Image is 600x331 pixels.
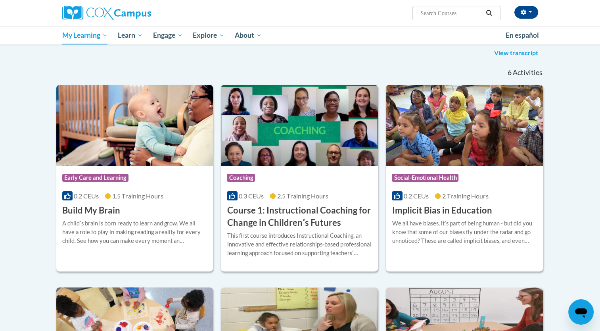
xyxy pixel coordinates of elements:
[62,31,107,40] span: My Learning
[420,8,483,18] input: Search Courses
[277,192,328,200] span: 2.5 Training Hours
[221,85,378,166] img: Course Logo
[118,31,143,40] span: Learn
[113,26,148,44] a: Learn
[235,31,262,40] span: About
[62,6,213,20] a: Cox Campus
[500,27,544,44] a: En español
[62,174,128,182] span: Early Care and Learning
[193,31,224,40] span: Explore
[568,299,594,325] iframe: Button to launch messaging window
[442,192,489,200] span: 2 Training Hours
[227,204,372,229] h3: Course 1: Instructional Coaching for Change in Childrenʹs Futures
[62,219,207,245] div: A childʹs brain is born ready to learn and grow. We all have a role to play in making reading a r...
[62,6,151,20] img: Cox Campus
[392,174,458,182] span: Social-Emotional Health
[56,85,213,166] img: Course Logo
[188,26,230,44] a: Explore
[483,8,495,18] button: Search
[62,204,120,217] h3: Build My Brain
[386,85,543,166] img: Course Logo
[514,6,538,19] button: Account Settings
[392,204,492,217] h3: Implicit Bias in Education
[239,192,264,200] span: 0.3 CEUs
[404,192,429,200] span: 0.2 CEUs
[488,47,544,60] a: View transcript
[513,68,542,77] span: Activities
[392,219,537,245] div: We all have biases, itʹs part of being human - but did you know that some of our biases fly under...
[74,192,99,200] span: 0.2 CEUs
[56,85,213,271] a: Course LogoEarly Care and Learning0.2 CEUs1.5 Training Hours Build My BrainA childʹs brain is bor...
[221,85,378,271] a: Course LogoCoaching0.3 CEUs2.5 Training Hours Course 1: Instructional Coaching for Change in Chil...
[227,231,372,258] div: This first course introduces Instructional Coaching, an innovative and effective relationships-ba...
[57,26,113,44] a: My Learning
[230,26,267,44] a: About
[227,174,255,182] span: Coaching
[153,31,183,40] span: Engage
[386,85,543,271] a: Course LogoSocial-Emotional Health0.2 CEUs2 Training Hours Implicit Bias in EducationWe all have ...
[507,68,511,77] span: 6
[148,26,188,44] a: Engage
[112,192,163,200] span: 1.5 Training Hours
[506,31,539,39] span: En español
[50,26,550,44] div: Main menu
